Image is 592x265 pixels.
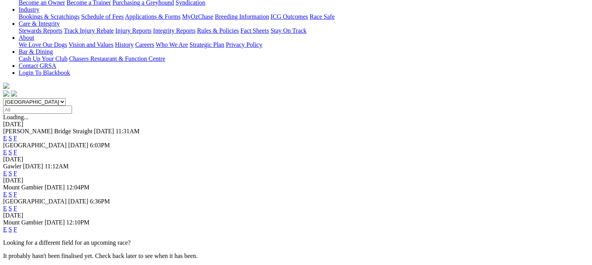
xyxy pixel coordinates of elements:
[3,170,7,177] a: E
[19,41,67,48] a: We Love Our Dogs
[3,90,9,97] img: facebook.svg
[3,149,7,155] a: E
[9,226,12,233] a: S
[19,41,589,48] div: About
[115,27,151,34] a: Injury Reports
[19,55,589,62] div: Bar & Dining
[271,13,308,20] a: ICG Outcomes
[3,226,7,233] a: E
[3,198,67,205] span: [GEOGRAPHIC_DATA]
[14,205,17,212] a: F
[90,142,110,148] span: 6:03PM
[66,219,90,226] span: 12:10PM
[11,90,17,97] img: twitter.svg
[45,163,69,170] span: 11:12AM
[309,13,334,20] a: Race Safe
[9,205,12,212] a: S
[64,27,114,34] a: Track Injury Rebate
[3,106,72,114] input: Select date
[66,184,90,191] span: 12:04PM
[19,55,67,62] a: Cash Up Your Club
[3,114,28,120] span: Loading...
[19,6,39,13] a: Industry
[3,135,7,141] a: E
[9,170,12,177] a: S
[3,212,589,219] div: [DATE]
[19,34,34,41] a: About
[14,149,17,155] a: F
[81,13,123,20] a: Schedule of Fees
[14,170,17,177] a: F
[3,83,9,89] img: logo-grsa-white.png
[3,191,7,198] a: E
[45,219,65,226] span: [DATE]
[19,48,53,55] a: Bar & Dining
[19,27,589,34] div: Care & Integrity
[94,128,114,134] span: [DATE]
[9,149,12,155] a: S
[3,239,589,246] p: Looking for a different field for an upcoming race?
[19,13,79,20] a: Bookings & Scratchings
[19,20,60,27] a: Care & Integrity
[19,69,70,76] a: Login To Blackbook
[14,135,17,141] a: F
[3,184,43,191] span: Mount Gambier
[3,156,589,163] div: [DATE]
[3,142,67,148] span: [GEOGRAPHIC_DATA]
[116,128,140,134] span: 11:31AM
[19,13,589,20] div: Industry
[14,191,17,198] a: F
[3,121,589,128] div: [DATE]
[3,128,92,134] span: [PERSON_NAME] Bridge Straight
[3,219,43,226] span: Mount Gambier
[190,41,224,48] a: Strategic Plan
[69,55,165,62] a: Chasers Restaurant & Function Centre
[197,27,239,34] a: Rules & Policies
[9,135,12,141] a: S
[156,41,188,48] a: Who We Are
[3,163,21,170] span: Gawler
[23,163,43,170] span: [DATE]
[125,13,181,20] a: Applications & Forms
[68,198,88,205] span: [DATE]
[19,27,62,34] a: Stewards Reports
[3,177,589,184] div: [DATE]
[69,41,113,48] a: Vision and Values
[226,41,262,48] a: Privacy Policy
[153,27,195,34] a: Integrity Reports
[90,198,110,205] span: 6:36PM
[9,191,12,198] a: S
[3,253,198,259] partial: It probably hasn't been finalised yet. Check back later to see when it has been.
[19,62,56,69] a: Contact GRSA
[182,13,213,20] a: MyOzChase
[215,13,269,20] a: Breeding Information
[271,27,306,34] a: Stay On Track
[14,226,17,233] a: F
[45,184,65,191] span: [DATE]
[241,27,269,34] a: Fact Sheets
[68,142,88,148] span: [DATE]
[3,205,7,212] a: E
[115,41,134,48] a: History
[135,41,154,48] a: Careers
